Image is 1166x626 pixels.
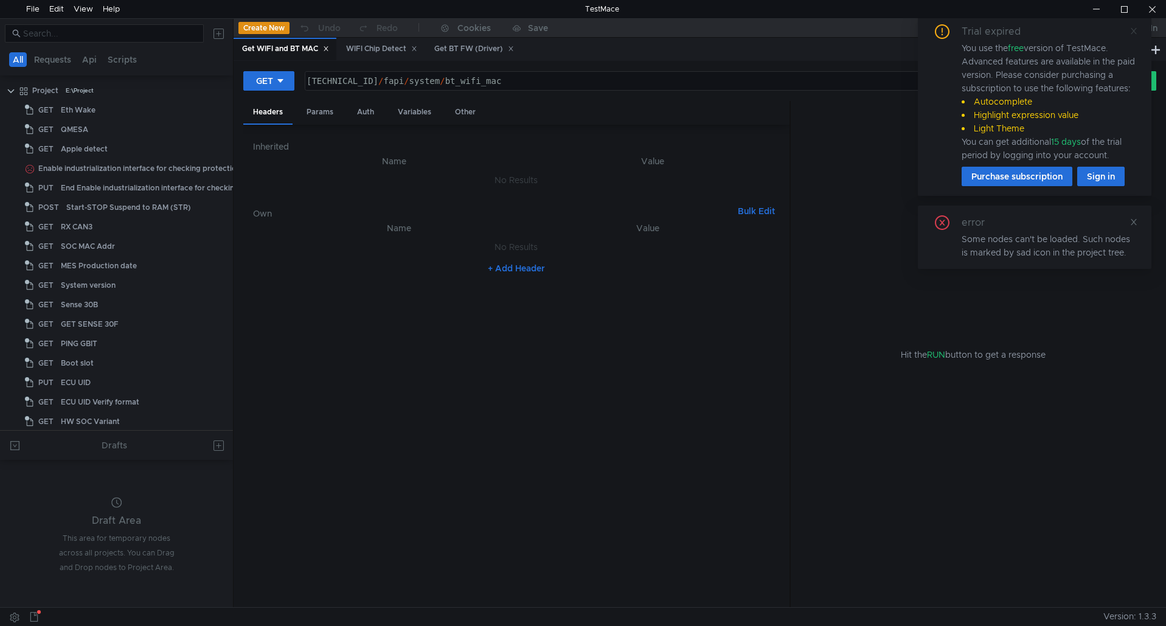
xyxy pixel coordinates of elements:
[61,140,108,158] div: Apple detect
[927,349,945,360] span: RUN
[38,140,54,158] span: GET
[434,43,514,55] div: Get BT FW (Driver)
[23,27,196,40] input: Search...
[38,120,54,139] span: GET
[1077,167,1125,186] button: Sign in
[349,19,406,37] button: Redo
[102,438,127,453] div: Drafts
[242,43,329,55] div: Get WIFI and BT MAC
[253,206,733,221] h6: Own
[962,24,1035,39] div: Trial expired
[962,232,1137,259] div: Some nodes can't be loaded. Such nodes is marked by sad icon in the project tree.
[66,82,94,100] div: E:\Project
[61,393,139,411] div: ECU UID Verify format
[388,101,441,123] div: Variables
[38,179,54,197] span: PUT
[61,296,98,314] div: Sense 30B
[272,221,526,235] th: Name
[38,237,54,256] span: GET
[38,276,54,294] span: GET
[78,52,100,67] button: Api
[495,175,538,186] nz-embed-empty: No Results
[962,95,1137,108] li: Autocomplete
[290,19,349,37] button: Undo
[238,22,290,34] button: Create New
[347,101,384,123] div: Auth
[377,21,398,35] div: Redo
[61,237,115,256] div: SOC MAC Addr
[263,154,526,169] th: Name
[9,52,27,67] button: All
[38,198,59,217] span: POST
[61,315,119,333] div: GET SENSE 30F
[66,198,191,217] div: Start-STOP Suspend to RAM (STR)
[962,135,1137,162] div: You can get additional of the trial period by logging into your account.
[30,52,75,67] button: Requests
[733,204,780,218] button: Bulk Edit
[38,296,54,314] span: GET
[38,374,54,392] span: PUT
[962,122,1137,135] li: Light Theme
[901,348,1046,361] span: Hit the button to get a response
[61,276,116,294] div: System version
[1051,136,1081,147] span: 15 days
[61,257,137,275] div: MES Production date
[962,215,999,230] div: error
[495,242,538,252] nz-embed-empty: No Results
[1103,608,1156,625] span: Version: 1.3.3
[457,21,491,35] div: Cookies
[318,21,341,35] div: Undo
[104,52,141,67] button: Scripts
[38,315,54,333] span: GET
[38,218,54,236] span: GET
[38,412,54,431] span: GET
[32,82,58,100] div: Project
[61,354,94,372] div: Boot slot
[38,335,54,353] span: GET
[256,74,273,88] div: GET
[962,167,1072,186] button: Purchase subscription
[61,412,120,431] div: HW SOC Variant
[528,24,548,32] div: Save
[346,43,417,55] div: WIFI Chip Detect
[526,154,780,169] th: Value
[38,257,54,275] span: GET
[445,101,485,123] div: Other
[1008,43,1024,54] span: free
[243,101,293,125] div: Headers
[61,179,279,197] div: End Enable industrialization interface for checking protection
[38,393,54,411] span: GET
[962,41,1137,162] div: You use the version of TestMace. Advanced features are available in the paid version. Please cons...
[38,101,54,119] span: GET
[253,139,780,154] h6: Inherited
[483,261,550,276] button: + Add Header
[243,71,294,91] button: GET
[61,101,95,119] div: Eth Wake
[526,221,769,235] th: Value
[38,159,241,178] div: Enable industrialization interface for checking protection
[61,218,92,236] div: RX CAN3
[61,335,97,353] div: PING GBIT
[61,120,88,139] div: QMESA
[38,354,54,372] span: GET
[297,101,343,123] div: Params
[962,108,1137,122] li: Highlight expression value
[61,374,91,392] div: ECU UID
